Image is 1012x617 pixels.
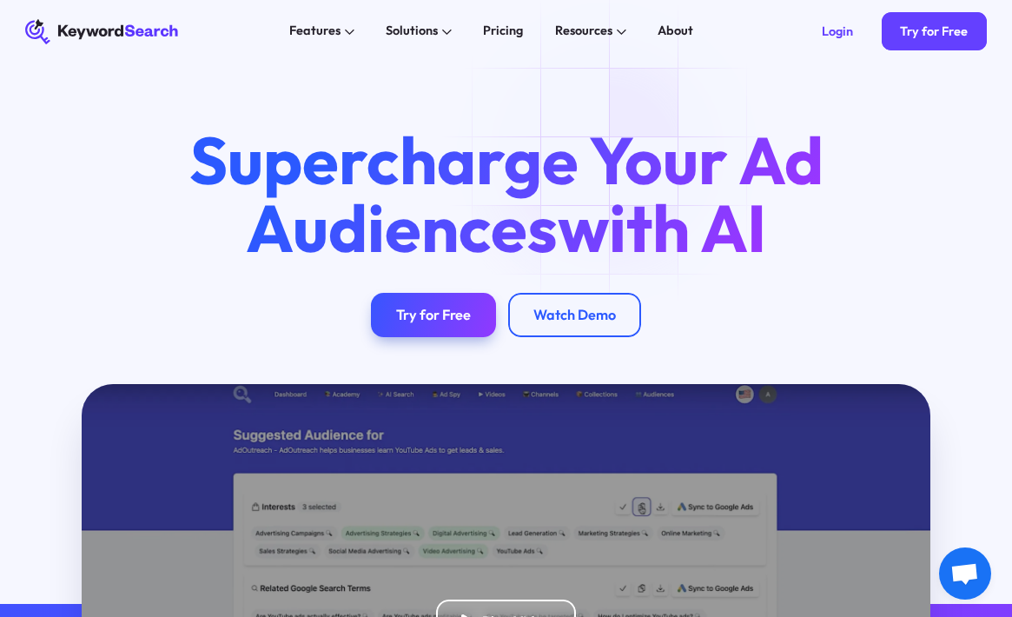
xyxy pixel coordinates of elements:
a: About [648,19,703,44]
a: Pricing [474,19,533,44]
div: Watch Demo [533,306,616,323]
span: with AI [558,186,766,269]
div: Features [289,22,341,41]
div: Login [822,23,853,39]
div: Pricing [483,22,523,41]
div: About [658,22,693,41]
h1: Supercharge Your Ad Audiences [161,126,852,262]
div: Resources [555,22,612,41]
a: Login [803,12,871,50]
div: Try for Free [396,306,471,323]
div: Open chat [939,547,991,600]
a: Try for Free [371,293,496,337]
div: Solutions [386,22,438,41]
a: Try for Free [882,12,987,50]
div: Try for Free [900,23,968,39]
